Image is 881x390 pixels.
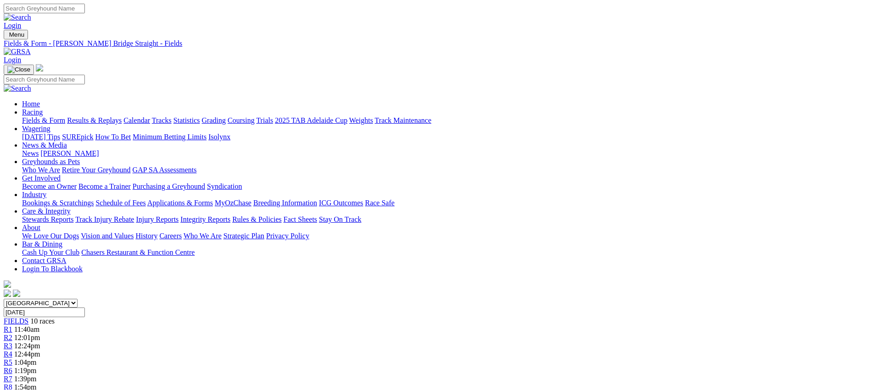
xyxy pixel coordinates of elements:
[9,31,24,38] span: Menu
[22,116,877,125] div: Racing
[22,232,79,240] a: We Love Our Dogs
[62,166,131,174] a: Retire Your Greyhound
[22,166,60,174] a: Who We Are
[173,116,200,124] a: Statistics
[22,265,83,273] a: Login To Blackbook
[284,215,317,223] a: Fact Sheets
[275,116,347,124] a: 2025 TAB Adelaide Cup
[22,174,61,182] a: Get Involved
[202,116,226,124] a: Grading
[180,215,230,223] a: Integrity Reports
[30,317,55,325] span: 10 races
[266,232,309,240] a: Privacy Policy
[22,100,40,108] a: Home
[62,133,93,141] a: SUREpick
[14,334,40,341] span: 12:01pm
[133,182,205,190] a: Purchasing a Greyhound
[133,166,197,174] a: GAP SA Assessments
[22,257,66,264] a: Contact GRSA
[81,248,195,256] a: Chasers Restaurant & Function Centre
[4,65,34,75] button: Toggle navigation
[22,207,71,215] a: Care & Integrity
[22,133,877,141] div: Wagering
[78,182,131,190] a: Become a Trainer
[223,232,264,240] a: Strategic Plan
[232,215,282,223] a: Rules & Policies
[36,64,43,71] img: logo-grsa-white.png
[95,199,145,207] a: Schedule of Fees
[14,325,39,333] span: 11:40am
[22,182,877,191] div: Get Involved
[22,133,60,141] a: [DATE] Tips
[4,334,12,341] a: R2
[22,149,39,157] a: News
[22,215,73,223] a: Stewards Reports
[14,342,40,350] span: 12:24pm
[4,22,21,29] a: Login
[4,48,31,56] img: GRSA
[319,199,363,207] a: ICG Outcomes
[253,199,317,207] a: Breeding Information
[159,232,182,240] a: Careers
[22,108,43,116] a: Racing
[215,199,251,207] a: MyOzChase
[184,232,222,240] a: Who We Are
[22,240,62,248] a: Bar & Dining
[22,116,65,124] a: Fields & Form
[4,350,12,358] a: R4
[22,149,877,158] div: News & Media
[22,215,877,224] div: Care & Integrity
[4,290,11,297] img: facebook.svg
[4,342,12,350] a: R3
[123,116,150,124] a: Calendar
[22,158,80,165] a: Greyhounds as Pets
[375,116,431,124] a: Track Maintenance
[22,232,877,240] div: About
[256,116,273,124] a: Trials
[4,308,85,317] input: Select date
[4,367,12,374] a: R6
[81,232,134,240] a: Vision and Values
[133,133,206,141] a: Minimum Betting Limits
[207,182,242,190] a: Syndication
[95,133,131,141] a: How To Bet
[4,30,28,39] button: Toggle navigation
[67,116,122,124] a: Results & Replays
[14,350,40,358] span: 12:44pm
[319,215,361,223] a: Stay On Track
[22,125,50,132] a: Wagering
[4,13,31,22] img: Search
[4,358,12,366] a: R5
[349,116,373,124] a: Weights
[7,66,30,73] img: Close
[4,280,11,288] img: logo-grsa-white.png
[208,133,230,141] a: Isolynx
[75,215,134,223] a: Track Injury Rebate
[22,248,877,257] div: Bar & Dining
[4,39,877,48] a: Fields & Form - [PERSON_NAME] Bridge Straight - Fields
[14,375,37,383] span: 1:39pm
[22,141,67,149] a: News & Media
[4,317,28,325] a: FIELDS
[365,199,394,207] a: Race Safe
[136,215,178,223] a: Injury Reports
[4,375,12,383] a: R7
[13,290,20,297] img: twitter.svg
[4,325,12,333] span: R1
[40,149,99,157] a: [PERSON_NAME]
[22,248,79,256] a: Cash Up Your Club
[147,199,213,207] a: Applications & Forms
[22,191,46,198] a: Industry
[22,166,877,174] div: Greyhounds as Pets
[152,116,172,124] a: Tracks
[14,367,37,374] span: 1:19pm
[14,358,37,366] span: 1:04pm
[135,232,157,240] a: History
